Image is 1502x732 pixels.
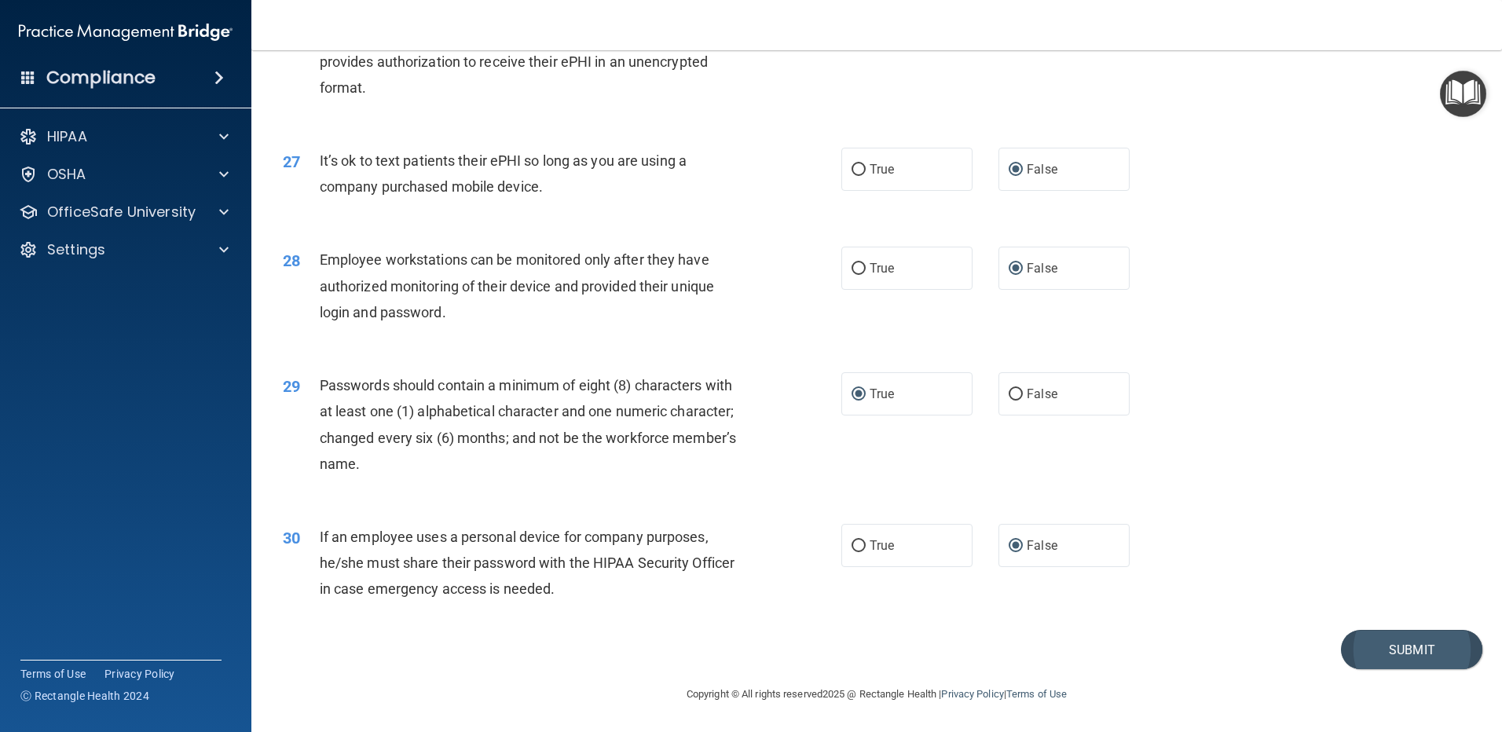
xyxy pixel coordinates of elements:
span: False [1027,386,1057,401]
span: Passwords should contain a minimum of eight (8) characters with at least one (1) alphabetical cha... [320,377,736,472]
span: True [870,538,894,553]
span: 29 [283,377,300,396]
a: OfficeSafe University [19,203,229,221]
a: Privacy Policy [941,688,1003,700]
button: Submit [1341,630,1482,670]
span: False [1027,261,1057,276]
img: PMB logo [19,16,233,48]
iframe: Drift Widget Chat Controller [1423,624,1483,683]
a: Terms of Use [20,666,86,682]
input: False [1009,540,1023,552]
span: False [1027,538,1057,553]
span: If an employee uses a personal device for company purposes, he/she must share their password with... [320,529,735,597]
span: 28 [283,251,300,270]
span: Ⓒ Rectangle Health 2024 [20,688,149,704]
span: 30 [283,529,300,547]
h4: Compliance [46,67,156,89]
span: Even though regular email is not secure, practices are allowed to e-mail patients ePHI in an unen... [320,1,740,96]
input: False [1009,164,1023,176]
input: False [1009,263,1023,275]
a: Terms of Use [1006,688,1067,700]
button: Open Resource Center [1440,71,1486,117]
span: False [1027,162,1057,177]
input: True [852,263,866,275]
input: False [1009,389,1023,401]
p: OfficeSafe University [47,203,196,221]
p: Settings [47,240,105,259]
span: It’s ok to text patients their ePHI so long as you are using a company purchased mobile device. [320,152,687,195]
a: Settings [19,240,229,259]
span: True [870,386,894,401]
input: True [852,389,866,401]
p: OSHA [47,165,86,184]
p: HIPAA [47,127,87,146]
input: True [852,540,866,552]
a: OSHA [19,165,229,184]
span: True [870,261,894,276]
a: Privacy Policy [104,666,175,682]
input: True [852,164,866,176]
div: Copyright © All rights reserved 2025 @ Rectangle Health | | [590,669,1163,719]
span: Employee workstations can be monitored only after they have authorized monitoring of their device... [320,251,714,320]
span: True [870,162,894,177]
span: 27 [283,152,300,171]
a: HIPAA [19,127,229,146]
